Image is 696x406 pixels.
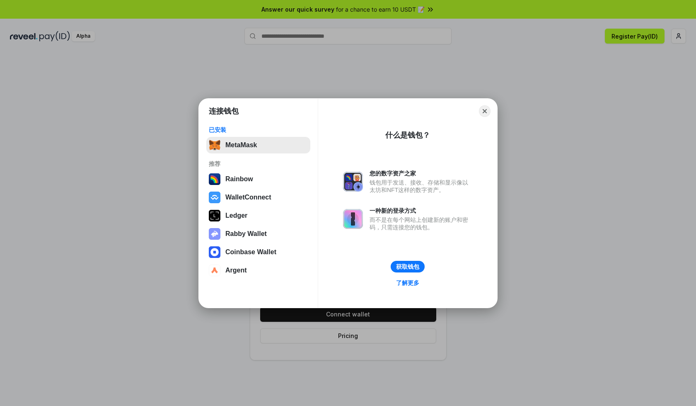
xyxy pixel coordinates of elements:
[225,194,271,201] div: WalletConnect
[206,189,310,206] button: WalletConnect
[391,261,425,272] button: 获取钱包
[209,228,220,240] img: svg+xml,%3Csvg%20xmlns%3D%22http%3A%2F%2Fwww.w3.org%2F2000%2Fsvg%22%20fill%3D%22none%22%20viewBox...
[209,126,308,134] div: 已安装
[206,207,310,224] button: Ledger
[343,209,363,229] img: svg+xml,%3Csvg%20xmlns%3D%22http%3A%2F%2Fwww.w3.org%2F2000%2Fsvg%22%20fill%3D%22none%22%20viewBox...
[391,277,424,288] a: 了解更多
[225,267,247,274] div: Argent
[225,141,257,149] div: MetaMask
[370,170,472,177] div: 您的数字资产之家
[225,248,276,256] div: Coinbase Wallet
[396,263,419,270] div: 获取钱包
[209,139,220,151] img: svg+xml,%3Csvg%20fill%3D%22none%22%20height%3D%2233%22%20viewBox%3D%220%200%2035%2033%22%20width%...
[206,137,310,153] button: MetaMask
[209,210,220,221] img: svg+xml,%3Csvg%20xmlns%3D%22http%3A%2F%2Fwww.w3.org%2F2000%2Fsvg%22%20width%3D%2228%22%20height%3...
[209,106,239,116] h1: 连接钱包
[396,279,419,287] div: 了解更多
[209,265,220,276] img: svg+xml,%3Csvg%20width%3D%2228%22%20height%3D%2228%22%20viewBox%3D%220%200%2028%2028%22%20fill%3D...
[370,179,472,194] div: 钱包用于发送、接收、存储和显示像以太坊和NFT这样的数字资产。
[225,175,253,183] div: Rainbow
[225,230,267,238] div: Rabby Wallet
[479,105,491,117] button: Close
[209,173,220,185] img: svg+xml,%3Csvg%20width%3D%22120%22%20height%3D%22120%22%20viewBox%3D%220%200%20120%20120%22%20fil...
[370,207,472,214] div: 一种新的登录方式
[206,244,310,260] button: Coinbase Wallet
[385,130,430,140] div: 什么是钱包？
[370,216,472,231] div: 而不是在每个网站上创建新的账户和密码，只需连接您的钱包。
[343,172,363,192] img: svg+xml,%3Csvg%20xmlns%3D%22http%3A%2F%2Fwww.w3.org%2F2000%2Fsvg%22%20fill%3D%22none%22%20viewBox...
[206,171,310,187] button: Rainbow
[209,192,220,203] img: svg+xml,%3Csvg%20width%3D%2228%22%20height%3D%2228%22%20viewBox%3D%220%200%2028%2028%22%20fill%3D...
[206,262,310,279] button: Argent
[225,212,247,219] div: Ledger
[206,226,310,242] button: Rabby Wallet
[209,246,220,258] img: svg+xml,%3Csvg%20width%3D%2228%22%20height%3D%2228%22%20viewBox%3D%220%200%2028%2028%22%20fill%3D...
[209,160,308,168] div: 推荐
